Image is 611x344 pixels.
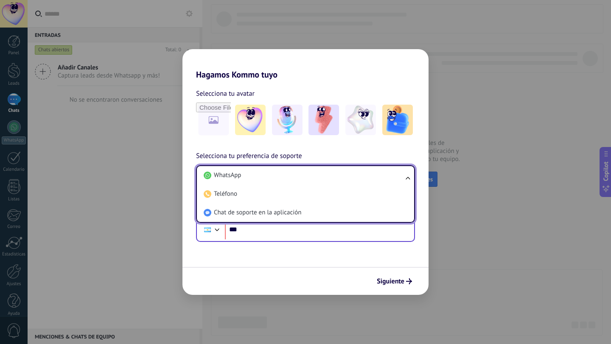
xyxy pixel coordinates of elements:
img: -2.jpeg [272,105,303,135]
button: Siguiente [373,274,416,289]
span: Teléfono [214,190,237,198]
h2: Hagamos Kommo tuyo [182,49,429,80]
span: Selecciona tu avatar [196,88,255,99]
img: -3.jpeg [308,105,339,135]
img: -4.jpeg [345,105,376,135]
div: Argentina: + 54 [199,221,216,239]
span: Selecciona tu preferencia de soporte [196,151,302,162]
span: WhatsApp [214,171,241,180]
span: Chat de soporte en la aplicación [214,208,301,217]
img: -5.jpeg [382,105,413,135]
img: -1.jpeg [235,105,266,135]
span: Siguiente [377,278,404,284]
